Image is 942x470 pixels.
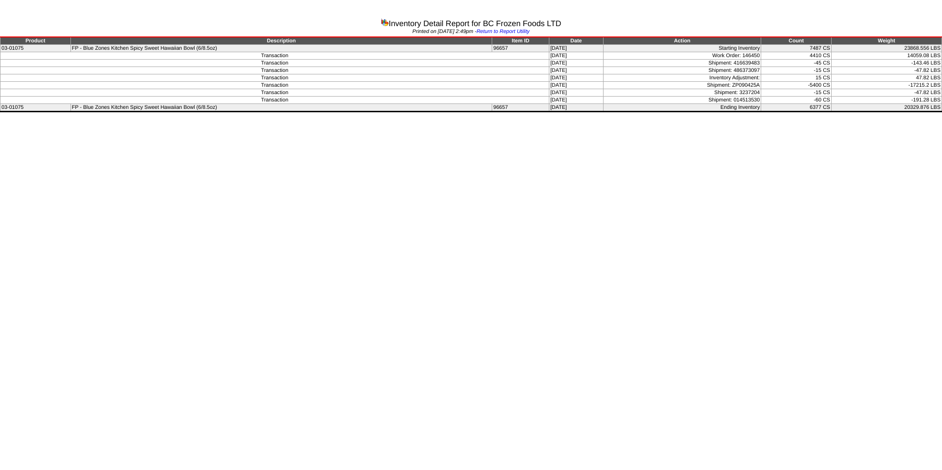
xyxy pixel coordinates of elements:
td: -191.28 LBS [831,97,942,104]
td: Transaction [0,82,549,89]
td: Inventory Adjustment: [603,74,761,82]
img: graph.gif [381,18,389,26]
td: Weight [831,37,942,45]
td: [DATE] [549,74,603,82]
td: [DATE] [549,104,603,112]
td: [DATE] [549,52,603,60]
td: 23868.556 LBS [831,45,942,52]
td: Transaction [0,89,549,97]
td: Transaction [0,52,549,60]
td: Transaction [0,97,549,104]
td: 47.82 LBS [831,74,942,82]
td: 4410 CS [761,52,832,60]
td: -45 CS [761,60,832,67]
td: [DATE] [549,45,603,52]
td: Shipment: 486373097 [603,67,761,74]
td: -47.82 LBS [831,89,942,97]
td: [DATE] [549,67,603,74]
td: Date [549,37,603,45]
td: [DATE] [549,82,603,89]
td: -15 CS [761,67,832,74]
td: 96657 [492,104,549,112]
td: -15 CS [761,89,832,97]
td: -17215.2 LBS [831,82,942,89]
td: Transaction [0,67,549,74]
td: Item ID [492,37,549,45]
a: Return to Report Utility [476,29,530,34]
td: [DATE] [549,97,603,104]
td: FP - Blue Zones Kitchen Spicy Sweet Hawaiian Bowl (6/8.5oz) [70,104,492,112]
td: -47.82 LBS [831,67,942,74]
td: Transaction [0,60,549,67]
td: Transaction [0,74,549,82]
td: Work Order: 146450 [603,52,761,60]
td: 15 CS [761,74,832,82]
td: Shipment: 3237204 [603,89,761,97]
td: Starting Inventory [603,45,761,52]
td: 6377 CS [761,104,832,112]
td: 14059.08 LBS [831,52,942,60]
td: 03-01075 [0,104,71,112]
td: FP - Blue Zones Kitchen Spicy Sweet Hawaiian Bowl (6/8.5oz) [70,45,492,52]
td: -60 CS [761,97,832,104]
td: [DATE] [549,60,603,67]
td: 03-01075 [0,45,71,52]
td: Shipment: ZP090425A [603,82,761,89]
td: Shipment: 416639483 [603,60,761,67]
td: Description [70,37,492,45]
td: Count [761,37,832,45]
td: -5400 CS [761,82,832,89]
td: Product [0,37,71,45]
td: Shipment: 014513530 [603,97,761,104]
td: 20329.876 LBS [831,104,942,112]
td: Action [603,37,761,45]
td: 96657 [492,45,549,52]
td: Ending Inventory [603,104,761,112]
td: -143.46 LBS [831,60,942,67]
td: [DATE] [549,89,603,97]
td: 7487 CS [761,45,832,52]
